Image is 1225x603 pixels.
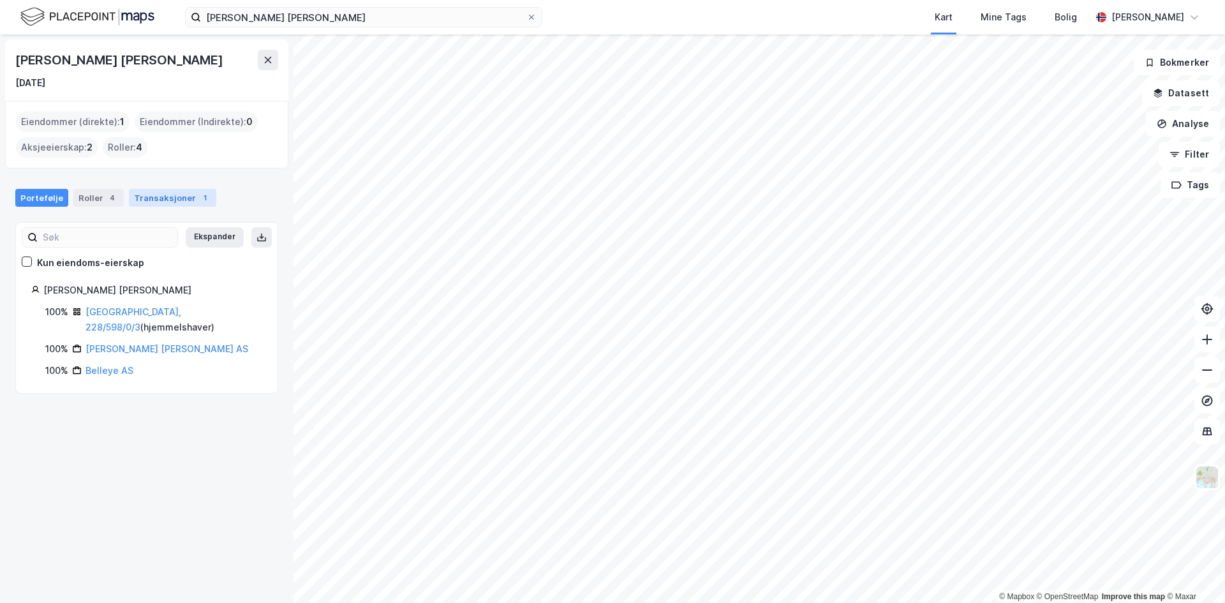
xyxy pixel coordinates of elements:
span: 4 [136,140,142,155]
span: 2 [87,140,93,155]
a: [GEOGRAPHIC_DATA], 228/598/0/3 [85,306,181,332]
div: Bolig [1055,10,1077,25]
input: Søk [38,228,177,247]
div: [PERSON_NAME] [1111,10,1184,25]
div: Kun eiendoms-eierskap [37,255,144,271]
a: Mapbox [999,592,1034,601]
div: [PERSON_NAME] [PERSON_NAME] [15,50,226,70]
button: Tags [1161,172,1220,198]
div: Portefølje [15,189,68,207]
button: Ekspander [186,227,244,248]
div: Kart [935,10,953,25]
div: Eiendommer (direkte) : [16,112,130,132]
img: logo.f888ab2527a4732fd821a326f86c7f29.svg [20,6,154,28]
img: Z [1195,465,1219,489]
input: Søk på adresse, matrikkel, gårdeiere, leietakere eller personer [201,8,526,27]
div: Roller [73,189,124,207]
div: 100% [45,304,68,320]
div: 4 [106,191,119,204]
button: Filter [1159,142,1220,167]
div: 1 [198,191,211,204]
button: Bokmerker [1134,50,1220,75]
div: Eiendommer (Indirekte) : [135,112,258,132]
div: Mine Tags [981,10,1027,25]
button: Datasett [1142,80,1220,106]
a: OpenStreetMap [1037,592,1099,601]
div: Transaksjoner [129,189,216,207]
span: 0 [246,114,253,130]
div: 100% [45,363,68,378]
div: ( hjemmelshaver ) [85,304,262,335]
div: [PERSON_NAME] [PERSON_NAME] [43,283,262,298]
span: 1 [120,114,124,130]
button: Analyse [1146,111,1220,137]
a: Improve this map [1102,592,1165,601]
a: Belleye AS [85,365,133,376]
iframe: Chat Widget [1161,542,1225,603]
div: [DATE] [15,75,45,91]
div: Aksjeeierskap : [16,137,98,158]
div: Kontrollprogram for chat [1161,542,1225,603]
div: 100% [45,341,68,357]
div: Roller : [103,137,147,158]
a: [PERSON_NAME] [PERSON_NAME] AS [85,343,248,354]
